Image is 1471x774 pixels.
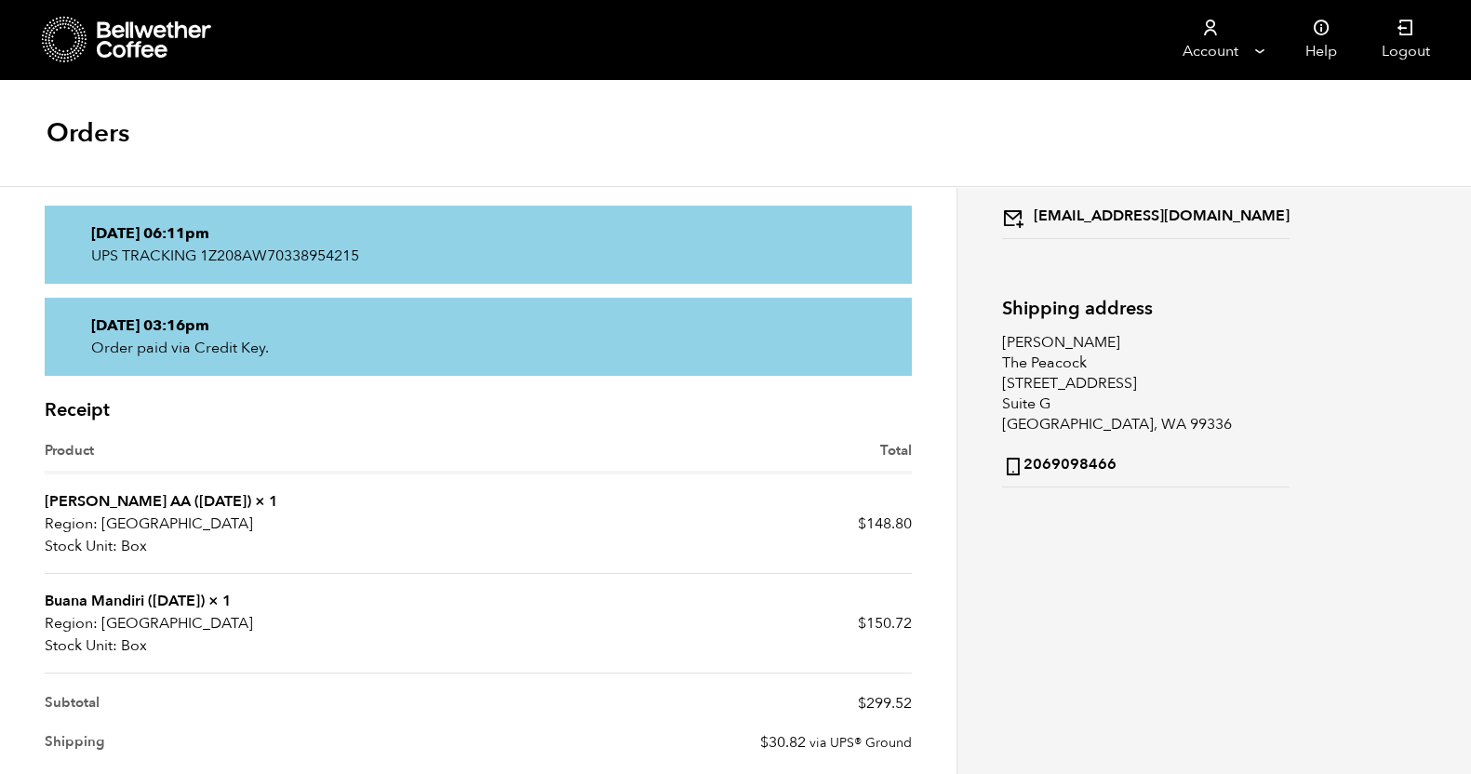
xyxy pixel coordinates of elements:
span: 299.52 [858,693,912,714]
a: [PERSON_NAME] AA ([DATE]) [45,491,251,512]
p: [GEOGRAPHIC_DATA] [45,513,478,535]
span: 30.82 [760,732,806,753]
strong: Stock Unit: [45,634,117,657]
strong: Region: [45,612,98,634]
strong: Stock Unit: [45,535,117,557]
p: [DATE] 06:11pm [91,222,865,245]
strong: 2069098466 [1002,450,1117,477]
strong: [EMAIL_ADDRESS][DOMAIN_NAME] [1002,202,1290,229]
h2: Order updates [45,165,912,187]
th: Shipping [45,723,478,762]
strong: × 1 [255,491,278,512]
p: Box [45,535,478,557]
small: via UPS® Ground [809,734,912,752]
p: [DATE] 03:16pm [91,314,865,337]
p: [GEOGRAPHIC_DATA] [45,612,478,634]
bdi: 148.80 [858,514,912,534]
span: $ [760,732,769,753]
p: Order paid via Credit Key. [91,337,865,359]
strong: × 1 [208,591,232,611]
span: $ [858,693,866,714]
th: Product [45,440,478,474]
span: $ [858,613,866,634]
a: Buana Mandiri ([DATE]) [45,591,205,611]
p: Box [45,634,478,657]
h1: Orders [47,116,129,150]
address: [PERSON_NAME] The Peacock [STREET_ADDRESS] Suite G [GEOGRAPHIC_DATA], WA 99336 [1002,332,1290,487]
bdi: 150.72 [858,613,912,634]
strong: Region: [45,513,98,535]
th: Subtotal [45,674,478,723]
h2: Receipt [45,399,912,421]
p: UPS TRACKING 1Z208AW70338954215 [91,245,865,267]
th: Total [478,440,912,474]
h2: Shipping address [1002,298,1290,319]
span: $ [858,514,866,534]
